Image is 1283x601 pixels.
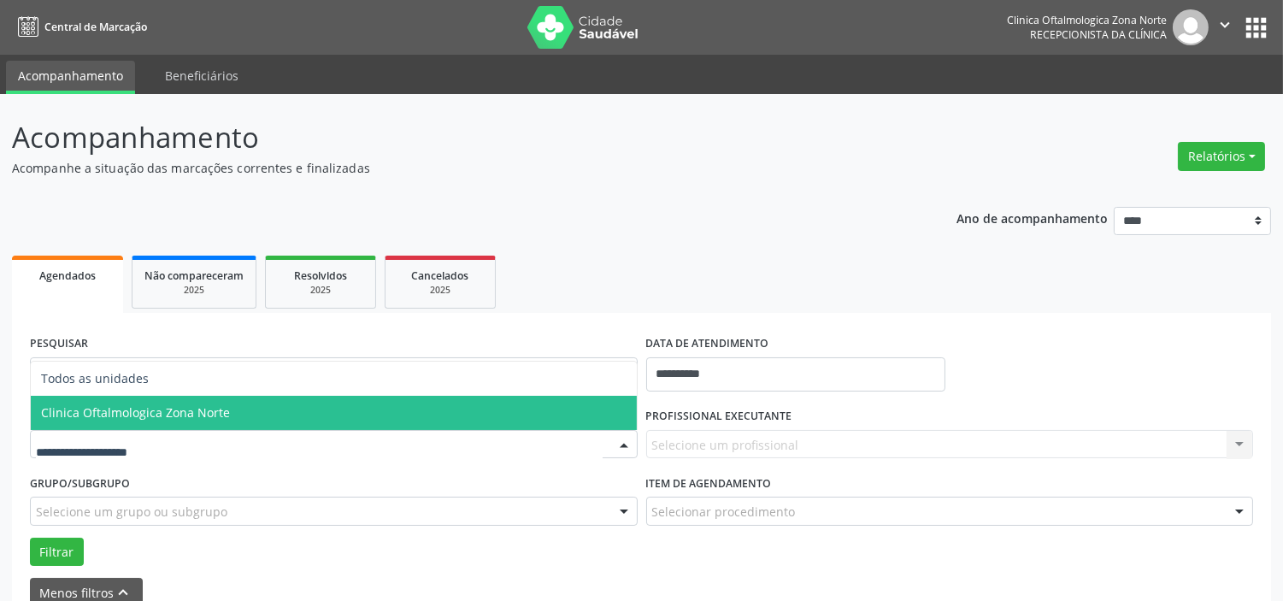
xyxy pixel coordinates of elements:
[1178,142,1265,171] button: Relatórios
[30,470,130,497] label: Grupo/Subgrupo
[30,538,84,567] button: Filtrar
[1007,13,1167,27] div: Clinica Oftalmologica Zona Norte
[144,284,244,297] div: 2025
[278,284,363,297] div: 2025
[1241,13,1271,43] button: apps
[1173,9,1209,45] img: img
[41,404,230,421] span: Clinica Oftalmologica Zona Norte
[397,284,483,297] div: 2025
[12,159,893,177] p: Acompanhe a situação das marcações correntes e finalizadas
[652,503,796,521] span: Selecionar procedimento
[39,268,96,283] span: Agendados
[1215,15,1234,34] i: 
[646,331,769,357] label: DATA DE ATENDIMENTO
[1209,9,1241,45] button: 
[36,503,227,521] span: Selecione um grupo ou subgrupo
[956,207,1108,228] p: Ano de acompanhamento
[12,13,147,41] a: Central de Marcação
[41,370,149,386] span: Todos as unidades
[412,268,469,283] span: Cancelados
[646,470,772,497] label: Item de agendamento
[144,268,244,283] span: Não compareceram
[1030,27,1167,42] span: Recepcionista da clínica
[294,268,347,283] span: Resolvidos
[44,20,147,34] span: Central de Marcação
[646,404,792,430] label: PROFISSIONAL EXECUTANTE
[6,61,135,94] a: Acompanhamento
[153,61,250,91] a: Beneficiários
[12,116,893,159] p: Acompanhamento
[30,331,88,357] label: PESQUISAR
